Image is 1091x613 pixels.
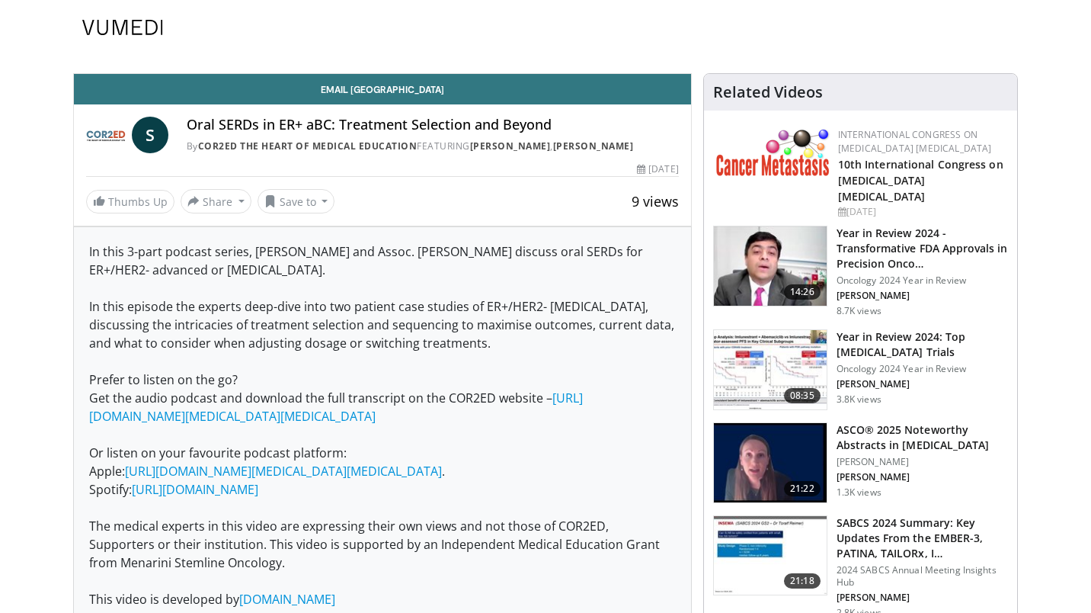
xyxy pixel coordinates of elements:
a: [PERSON_NAME] [553,140,634,152]
p: Laura Huppert [837,471,1008,483]
span: 9 views [632,192,679,210]
p: Vivek Subbiah [837,290,1008,302]
p: 8.7K views [837,305,881,317]
button: Share [181,189,251,213]
button: Save to [258,189,335,213]
h3: Year in Review 2024: Top [MEDICAL_DATA] Trials [837,329,1008,360]
a: S [132,117,168,153]
img: COR2ED The Heart of Medical Education [86,117,126,153]
p: 3.8K views [837,393,881,406]
a: COR2ED The Heart of Medical Education [198,140,418,152]
h3: ASCO® 2025 Noteworthy Abstracts in [MEDICAL_DATA] [837,422,1008,453]
a: [DOMAIN_NAME] [239,591,335,608]
a: 08:35 Year in Review 2024: Top [MEDICAL_DATA] Trials Oncology 2024 Year in Review [PERSON_NAME] 3... [713,329,1008,410]
img: 6ff8bc22-9509-4454-a4f8-ac79dd3b8976.png.150x105_q85_autocrop_double_scale_upscale_version-0.2.png [716,128,830,176]
img: 3d9d22fd-0cff-4266-94b4-85ed3e18f7c3.150x105_q85_crop-smart_upscale.jpg [714,423,827,502]
span: 08:35 [784,388,821,403]
a: 10th International Congress on [MEDICAL_DATA] [MEDICAL_DATA] [838,157,1003,204]
a: [PERSON_NAME] [470,140,551,152]
a: [URL][DOMAIN_NAME] [132,481,258,498]
img: 24788a67-60a2-4554-b753-a3698dbabb20.150x105_q85_crop-smart_upscale.jpg [714,516,827,595]
a: 14:26 Year in Review 2024 - Transformative FDA Approvals in Precision Onco… Oncology 2024 Year in... [713,226,1008,317]
p: Margaret Gatti-Mays [837,592,1008,604]
p: 1.3K views [837,486,881,499]
p: [PERSON_NAME] [837,456,1008,468]
p: Oncology 2024 Year in Review [837,274,1008,287]
div: [DATE] [637,162,678,176]
div: By FEATURING , [187,140,679,153]
a: Thumbs Up [86,190,174,213]
p: Oncology 2024 Year in Review [837,363,1008,375]
h4: Related Videos [713,83,823,101]
p: Virginia Kaklamani [837,378,1008,390]
img: VuMedi Logo [82,20,163,35]
a: International Congress on [MEDICAL_DATA] [MEDICAL_DATA] [838,128,992,155]
h4: Oral SERDs in ER+ aBC: Treatment Selection and Beyond [187,117,679,133]
div: [DATE] [838,205,1005,219]
a: [URL][DOMAIN_NAME][MEDICAL_DATA][MEDICAL_DATA] [125,463,442,480]
a: Email [GEOGRAPHIC_DATA] [74,74,691,104]
span: 14:26 [784,284,821,300]
span: 21:18 [784,573,821,589]
img: 2afea796-6ee7-4bc1-b389-bb5393c08b2f.150x105_q85_crop-smart_upscale.jpg [714,330,827,409]
span: 21:22 [784,481,821,496]
p: 2024 SABCS Annual Meeting Insights Hub [837,564,1008,589]
h3: SABCS 2024 Summary: Key Updates From the EMBER-3, PATINA, TAILORx, INSEMA, and OlympiA Trials in ... [837,515,1008,561]
a: 21:22 ASCO® 2025 Noteworthy Abstracts in [MEDICAL_DATA] [PERSON_NAME] [PERSON_NAME] 1.3K views [713,422,1008,503]
h3: Year in Review 2024 - Transformative FDA Approvals in Precision Oncology Across Various Cancer Types [837,226,1008,271]
img: 22cacae0-80e8-46c7-b946-25cff5e656fa.150x105_q85_crop-smart_upscale.jpg [714,226,827,306]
